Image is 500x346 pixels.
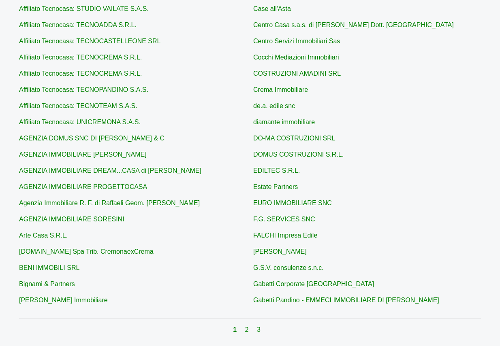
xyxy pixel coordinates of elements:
[19,102,137,109] a: Affiliato Tecnocasa: TECNOTEAM S.A.S.
[253,200,332,206] a: EURO IMMOBILIARE SNC
[253,70,341,77] a: COSTRUZIONI AMADINI SRL
[253,248,307,255] a: [PERSON_NAME]
[253,280,374,287] a: Gabetti Corporate [GEOGRAPHIC_DATA]
[19,135,165,142] a: AGENZIA DOMUS SNC DI [PERSON_NAME] & C
[19,232,68,239] a: Arte Casa S.R.L.
[19,151,147,158] a: AGENZIA IMMOBILIARE [PERSON_NAME]
[253,5,291,12] a: Case all'Asta
[253,151,344,158] a: DOMUS COSTRUZIONI S.R.L.
[19,5,149,12] a: Affiliato Tecnocasa: STUDIO VAILATE S.A.S.
[19,70,142,77] a: Affiliato Tecnocasa: TECNOCREMA S.R.L.
[253,297,439,304] a: Gabetti Pandino - EMMECI IMMOBILIARE DI [PERSON_NAME]
[19,21,137,28] a: Affiliato Tecnocasa: TECNOADDA S.R.L.
[253,167,300,174] a: EDILTEC S.R.L.
[253,119,315,125] a: diamante immobiliare
[19,167,201,174] a: AGENZIA IMMOBILIARE DREAM...CASA di [PERSON_NAME]
[253,21,454,28] a: Centro Casa s.a.s. di [PERSON_NAME] Dott. [GEOGRAPHIC_DATA]
[19,248,154,255] a: [DOMAIN_NAME] Spa Trib. CremonaexCrema
[19,264,79,271] a: BENI IMMOBILI SRL
[19,86,148,93] a: Affiliato Tecnocasa: TECNOPANDINO S.A.S.
[19,200,200,206] a: Agenzia Immobiliare R. F. di Raffaeli Geom. [PERSON_NAME]
[253,216,315,223] a: F.G. SERVICES SNC
[253,264,324,271] a: G.S.V. consulenze s.n.c.
[253,183,298,190] a: Estate Partners
[253,135,335,142] a: DO-MA COSTRUZIONI SRL
[253,102,295,109] a: de.a. edile snc
[19,54,142,61] a: Affiliato Tecnocasa: TECNOCREMA S.R.L.
[19,183,147,190] a: AGENZIA IMMOBILIARE PROGETTOCASA
[253,54,339,61] a: Cocchi Mediazioni Immobiliari
[19,38,160,45] a: Affiliato Tecnocasa: TECNOCASTELLEONE SRL
[245,326,250,333] a: 2
[233,326,238,333] a: 1
[19,297,108,304] a: [PERSON_NAME] Immobiliare
[19,119,141,125] a: Affiliato Tecnocasa: UNICREMONA S.A.S.
[19,216,124,223] a: AGENZIA IMMOBILIARE SORESINI
[253,86,308,93] a: Crema Immobiliare
[19,280,75,287] a: Bignami & Partners
[253,38,340,45] a: Centro Servizi Immobiliari Sas
[257,326,261,333] a: 3
[253,232,317,239] a: FALCHI Impresa Edile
